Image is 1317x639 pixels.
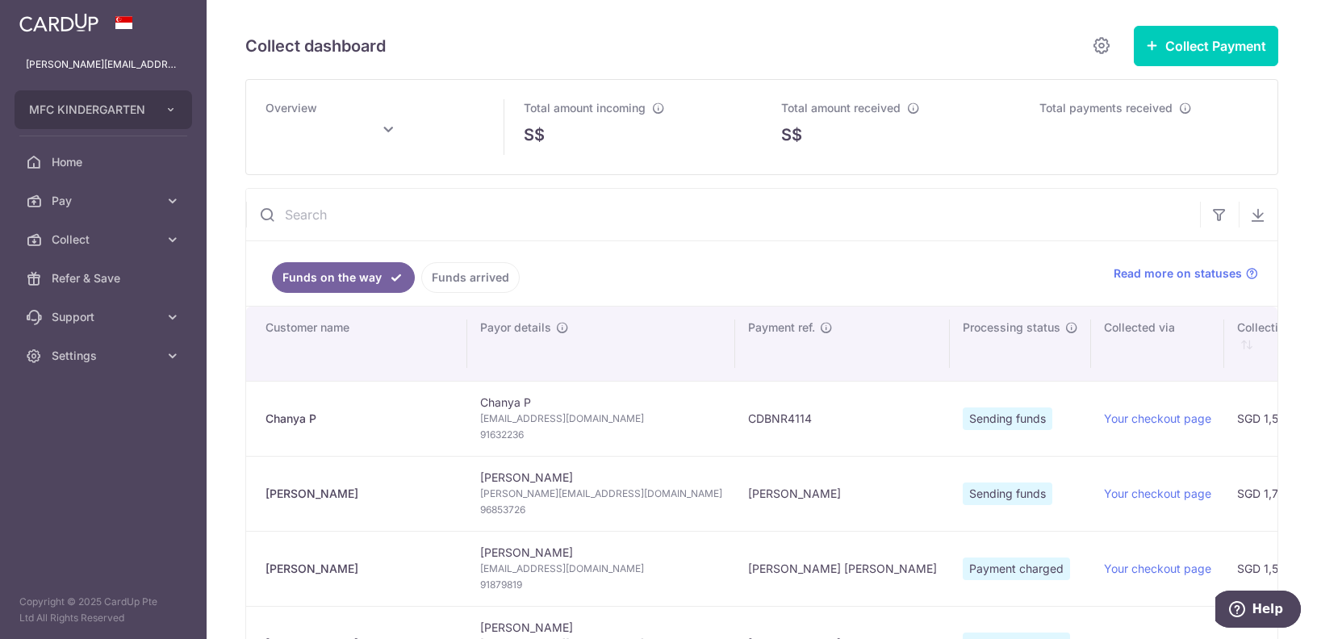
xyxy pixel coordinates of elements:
span: Settings [52,348,158,364]
div: Chanya P [265,411,454,427]
td: [PERSON_NAME] [PERSON_NAME] [735,531,950,606]
span: Home [52,154,158,170]
span: S$ [524,123,545,147]
span: Collect [52,232,158,248]
td: Chanya P [467,381,735,456]
iframe: Opens a widget where you can find more information [1215,591,1301,631]
th: Processing status [950,307,1091,381]
div: [PERSON_NAME] [265,486,454,502]
img: CardUp [19,13,98,32]
span: Help [36,11,68,26]
td: [PERSON_NAME] [467,456,735,531]
span: Sending funds [963,407,1052,430]
div: [PERSON_NAME] [265,561,454,577]
span: S$ [781,123,802,147]
th: Payment ref. [735,307,950,381]
span: Overview [265,101,317,115]
input: Search [246,189,1200,240]
span: Payor details [480,319,551,336]
a: Read more on statuses [1114,265,1258,282]
span: MFC KINDERGARTEN [29,102,148,118]
span: Total payments received [1039,101,1173,115]
span: Total amount received [781,101,901,115]
span: Support [52,309,158,325]
span: Payment charged [963,558,1070,580]
th: Collected via [1091,307,1224,381]
a: Funds arrived [421,262,520,293]
a: Funds on the way [272,262,415,293]
td: [PERSON_NAME] [735,456,950,531]
span: 91879819 [480,577,722,593]
button: MFC KINDERGARTEN [15,90,192,129]
span: [EMAIL_ADDRESS][DOMAIN_NAME] [480,411,722,427]
span: 91632236 [480,427,722,443]
span: Payment ref. [748,319,815,336]
td: [PERSON_NAME] [467,531,735,606]
span: Sending funds [963,482,1052,505]
td: CDBNR4114 [735,381,950,456]
a: Your checkout page [1104,487,1211,500]
span: Pay [52,193,158,209]
h5: Collect dashboard [245,33,386,59]
span: [PERSON_NAME][EMAIL_ADDRESS][DOMAIN_NAME] [480,486,722,502]
span: Refer & Save [52,270,158,286]
a: Your checkout page [1104,411,1211,425]
span: Processing status [963,319,1060,336]
p: [PERSON_NAME][EMAIL_ADDRESS][DOMAIN_NAME] [26,56,181,73]
th: Customer name [246,307,467,381]
span: 96853726 [480,502,722,518]
span: [EMAIL_ADDRESS][DOMAIN_NAME] [480,561,722,577]
span: Read more on statuses [1114,265,1242,282]
a: Your checkout page [1104,562,1211,575]
button: Collect Payment [1134,26,1278,66]
th: Payor details [467,307,735,381]
span: Total amount incoming [524,101,646,115]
